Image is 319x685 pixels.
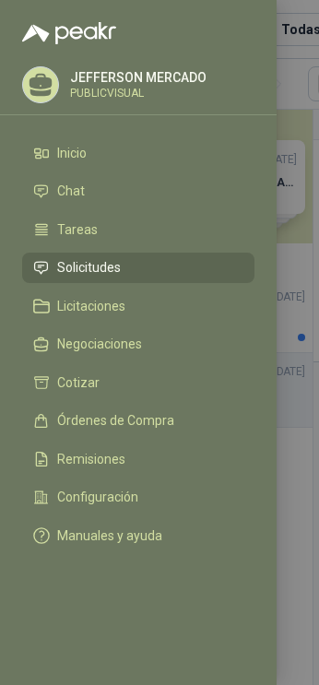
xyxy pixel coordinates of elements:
a: Órdenes de Compra [22,406,254,437]
span: Negociaciones [57,337,142,351]
a: Negociaciones [22,329,254,360]
a: Remisiones [22,443,254,475]
span: Remisiones [57,452,125,467]
a: Configuración [22,482,254,514]
a: Tareas [22,214,254,245]
span: Cotizar [57,375,100,390]
a: Chat [22,176,254,207]
a: Licitaciones [22,290,254,322]
a: Manuales y ayuda [22,520,254,551]
img: Logo peakr [22,22,116,44]
span: Inicio [57,146,87,160]
span: Configuración [57,490,138,504]
span: Chat [57,183,85,198]
a: Cotizar [22,367,254,398]
p: JEFFERSON MERCADO [70,71,207,84]
p: PUBLICVISUAL [70,88,207,99]
a: Solicitudes [22,253,254,284]
span: Órdenes de Compra [57,413,174,428]
span: Licitaciones [57,299,125,313]
span: Manuales y ayuda [57,528,162,543]
span: Tareas [57,222,98,237]
a: Inicio [22,137,254,169]
span: Solicitudes [57,260,121,275]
